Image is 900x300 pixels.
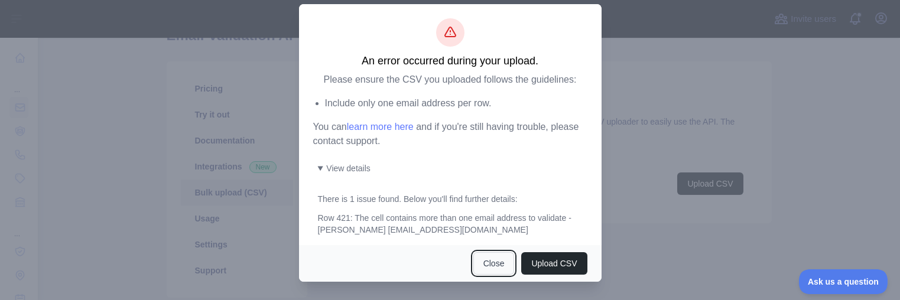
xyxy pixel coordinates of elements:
p: You can and if you're still having trouble, please contact support. [313,120,587,148]
li: Include only one email address per row. [325,96,587,110]
iframe: Toggle Customer Support [799,269,888,294]
p: There is 1 issue found . Below you'll find further details: [318,193,587,205]
summary: View details [318,162,587,174]
a: learn more here [347,122,414,132]
h3: An error occurred during your upload. [313,54,587,68]
p: Please ensure the CSV you uploaded follows the guidelines: [313,73,587,87]
div: Row 421: The cell contains more than one email address to validate - [PERSON_NAME] [EMAIL_ADDRESS... [318,212,587,236]
button: Upload CSV [521,252,587,275]
button: Close [473,252,515,275]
